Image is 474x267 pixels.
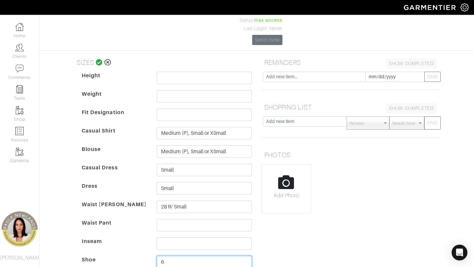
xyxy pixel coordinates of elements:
[262,148,439,161] h5: PHOTOS
[452,245,467,260] div: Open Intercom Messenger
[254,17,282,24] span: Has access
[350,117,381,130] span: Retailer
[424,116,441,130] button: SAVE
[262,56,439,69] h5: REMINDERS
[77,201,152,219] dt: Waist [PERSON_NAME]
[77,145,152,164] dt: Blouse
[461,3,469,12] img: gear-icon-white-bd11855cb880d31180b6d7d6211b90ccbf57a29d726f0c71d8c61bd08dd39cc2.png
[15,64,24,73] img: comment-icon-a0a6a9ef722e966f86d9cbdc48e553b5cf19dbc54f86b18d962a5391bc8f6eb6.png
[15,85,24,93] img: reminder-icon-8004d30b9f0a5d33ae49ab947aed9ed385cf756f9e5892f1edd6e32f2345188e.png
[263,72,366,82] input: Add new item...
[262,101,439,114] h5: SHOPPING LIST
[77,72,152,90] dt: Height
[231,25,282,32] div: Last Login: Never
[386,59,437,69] a: SHOW COMPLETED
[77,219,152,237] dt: Waist Pant
[77,90,152,109] dt: Weight
[15,43,24,52] img: clients-icon-6bae9207a08558b7cb47a8932f037763ab4055f8c8b6bfacd5dc20c3e0201464.png
[15,148,24,156] img: garments-icon-b7da505a4dc4fd61783c78ac3ca0ef83fa9d6f193b1c9dc38574b1d14d53ca28.png
[74,56,252,69] h5: SIZES
[252,35,282,45] a: Send Invite
[77,109,152,127] dt: Fit Designation
[77,127,152,145] dt: Casual Shirt
[231,17,282,24] div: Status:
[424,72,441,82] button: SAVE
[15,106,24,114] img: garments-icon-b7da505a4dc4fd61783c78ac3ca0ef83fa9d6f193b1c9dc38574b1d14d53ca28.png
[263,116,347,127] input: Add new item
[77,237,152,256] dt: Inseam
[15,23,24,31] img: dashboard-icon-dbcd8f5a0b271acd01030246c82b418ddd0df26cd7fceb0bd07c9910d44c42f6.png
[401,2,461,13] img: garmentier-logo-header-white-b43fb05a5012e4ada735d5af1a66efaba907eab6374d6393d1fbf88cb4ef424d.png
[15,127,24,135] img: orders-icon-0abe47150d42831381b5fb84f609e132dff9fe21cb692f30cb5eec754e2cba89.png
[77,164,152,182] dt: Casual Dress
[386,103,437,113] a: SHOW COMPLETED
[77,182,152,201] dt: Dress
[392,117,415,130] span: Needs Now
